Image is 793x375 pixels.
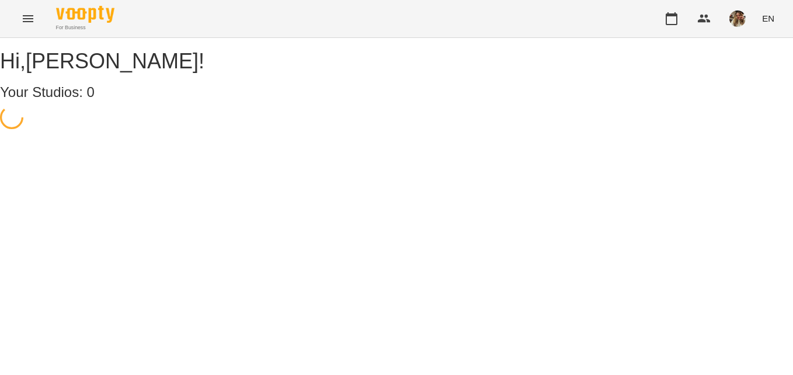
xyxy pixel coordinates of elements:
span: For Business [56,24,114,32]
button: EN [757,8,779,29]
img: e4a1c2e730dae90c1a8125829fed2402.jpg [729,11,746,27]
span: EN [762,12,774,25]
img: Voopty Logo [56,6,114,23]
button: Menu [14,5,42,33]
span: 0 [87,84,95,100]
